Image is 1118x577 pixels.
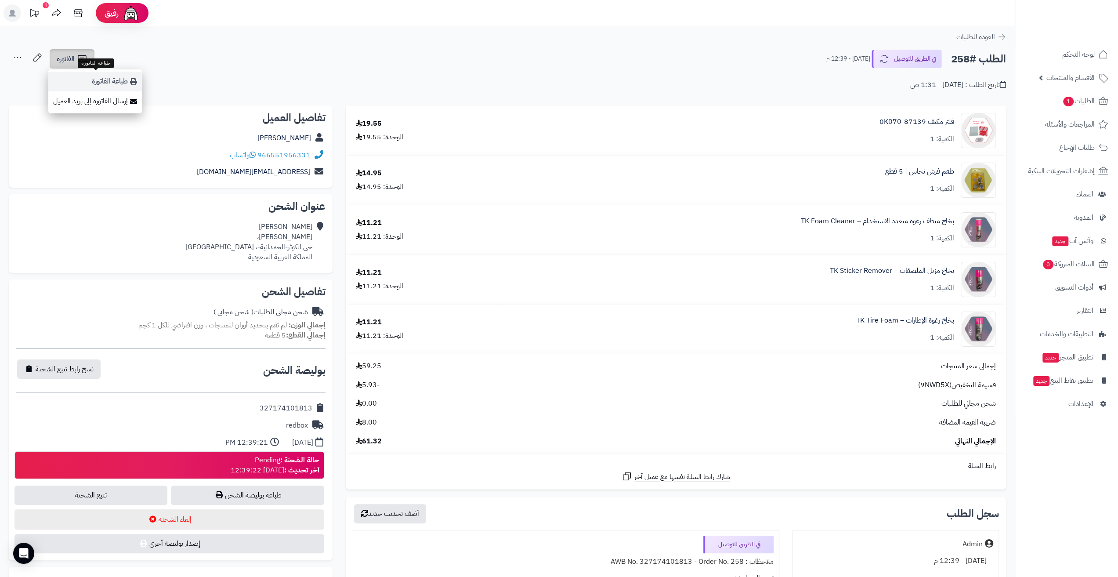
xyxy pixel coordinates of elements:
[263,365,326,376] h2: بوليصة الشحن
[955,436,996,446] span: الإجمالي النهائي
[286,330,326,341] strong: إجمالي القطع:
[1042,351,1093,363] span: تطبيق المتجر
[14,534,324,553] button: إصدار بوليصة أخرى
[956,32,1006,42] a: العودة للطلبات
[703,536,774,553] div: في الطريق للتوصيل
[930,184,954,194] div: الكمية: 1
[1020,230,1113,251] a: وآتس آبجديد
[1062,48,1095,61] span: لوحة التحكم
[1032,374,1093,387] span: تطبيق نقاط البيع
[930,283,954,293] div: الكمية: 1
[356,361,381,371] span: 59.25
[356,232,403,242] div: الوحدة: 11.21
[356,317,382,327] div: 11.21
[105,8,119,18] span: رفيق
[356,168,382,178] div: 14.95
[941,361,996,371] span: إجمالي سعر المنتجات
[356,399,377,409] span: 0.00
[349,461,1002,471] div: رابط السلة
[961,262,995,297] img: 1754926038-%D8%A8%D8%AE%D8%A7%D8%AE%20%D8%B3%D8%AA%D9%8A%D9%83%D8%B1-90x90.png
[930,233,954,243] div: الكمية: 1
[1042,258,1095,270] span: السلات المتروكة
[1020,114,1113,135] a: المراجعات والأسئلة
[1028,165,1095,177] span: إشعارات التحويلات البنكية
[1020,44,1113,65] a: لوحة التحكم
[16,287,326,297] h2: تفاصيل الشحن
[930,333,954,343] div: الكمية: 1
[356,218,382,228] div: 11.21
[1068,398,1093,410] span: الإعدادات
[356,119,382,129] div: 19.55
[16,201,326,212] h2: عنوان الشحن
[1020,347,1113,368] a: تطبيق المتجرجديد
[14,509,324,530] button: إلغاء الشحنة
[43,2,49,8] div: 1
[14,486,167,505] a: تتبع الشحنة
[292,438,313,448] div: [DATE]
[57,54,75,64] span: الفاتورة
[1020,323,1113,345] a: التطبيقات والخدمات
[1063,97,1074,106] span: 1
[622,471,730,482] a: شارك رابط السلة نفسها مع عميل آخر
[1020,393,1113,414] a: الإعدادات
[230,150,256,160] a: واتساب
[78,58,114,68] div: طباعة الفاتورة
[23,4,45,24] a: تحديثات المنصة
[1045,118,1095,131] span: المراجعات والأسئلة
[16,112,326,123] h2: تفاصيل العميل
[1051,235,1093,247] span: وآتس آب
[213,307,308,317] div: شحن مجاني للطلبات
[1020,277,1113,298] a: أدوات التسويق
[171,486,324,505] a: طباعة بوليصة الشحن
[1020,160,1113,181] a: إشعارات التحويلات البنكية
[260,403,312,414] div: 327174101813
[13,543,34,564] div: Open Intercom Messenger
[265,330,326,341] small: 5 قطعة
[257,150,310,160] a: 966551956331
[634,472,730,482] span: شارك رابط السلة نفسها مع عميل آخر
[284,465,319,475] strong: آخر تحديث :
[356,182,403,192] div: الوحدة: 14.95
[356,331,403,341] div: الوحدة: 11.21
[185,222,312,262] div: [PERSON_NAME] [PERSON_NAME]، حي الكوثر-الحمدانية-، [GEOGRAPHIC_DATA] المملكة العربية السعودية
[798,552,993,570] div: [DATE] - 12:39 م
[231,455,319,475] div: Pending [DATE] 12:39:22
[910,80,1006,90] div: تاريخ الطلب : [DATE] - 1:31 ص
[225,438,268,448] div: 12:39:21 PM
[961,312,995,347] img: 1754926404-%D8%AA%D8%A7%D9%8A%D8%B1%20%D9%81%D9%88%D9%85-90x90.png
[930,134,954,144] div: الكمية: 1
[956,32,995,42] span: العودة للطلبات
[947,508,999,519] h3: سجل الطلب
[830,266,954,276] a: بخاخ مزيل الملصقات – TK Sticker Remover
[1059,142,1095,154] span: طلبات الإرجاع
[941,399,996,409] span: شحن مجاني للطلبات
[961,212,995,247] img: 1754925874-%D8%A8%D8%AE%D8%A7%D8%AE%20%D9%81%D9%88%D9%85%20%D9%83%D9%84%D9%8A%D9%86%D9%8A%D8%B1-9...
[826,54,870,63] small: [DATE] - 12:39 م
[356,436,382,446] span: 61.32
[356,132,403,142] div: الوحدة: 19.55
[1046,72,1095,84] span: الأقسام والمنتجات
[50,49,94,69] a: الفاتورة
[356,417,377,428] span: 8.00
[1055,281,1093,294] span: أدوات التسويق
[138,320,287,330] span: لم تقم بتحديد أوزان للمنتجات ، وزن افتراضي للكل 1 كجم
[962,539,983,549] div: Admin
[1020,254,1113,275] a: السلات المتروكة0
[213,307,253,317] span: ( شحن مجاني )
[356,380,380,390] span: -5.93
[1020,184,1113,205] a: العملاء
[1020,370,1113,391] a: تطبيق نقاط البيعجديد
[358,553,774,570] div: ملاحظات : AWB No. 327174101813 - Order No. 258
[879,117,954,127] a: فلتر مكيف 87139-0K070
[885,167,954,177] a: طقم فرش نحاس | 5 قطع
[48,72,142,91] a: طباعة الفاتورة
[1042,353,1059,363] span: جديد
[1076,188,1093,200] span: العملاء
[961,113,995,148] img: 1738598414-%D8%A7%D8%B3%D8%A7%D8%B3%D9%8A2-90x90.png
[356,281,403,291] div: الوحدة: 11.21
[1052,236,1068,246] span: جديد
[1040,328,1093,340] span: التطبيقات والخدمات
[1020,137,1113,158] a: طلبات الإرجاع
[939,417,996,428] span: ضريبة القيمة المضافة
